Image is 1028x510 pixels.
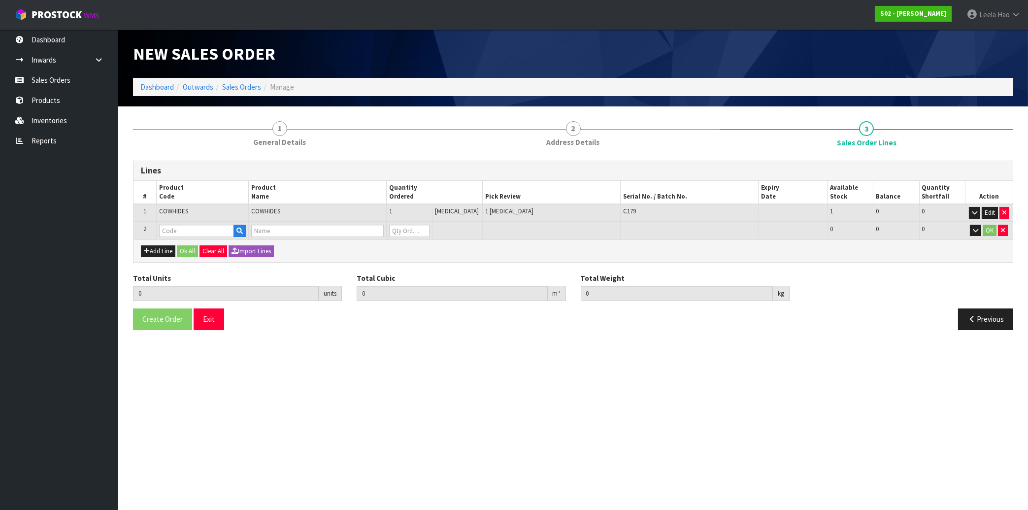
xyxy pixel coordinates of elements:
[183,82,213,92] a: Outwards
[581,273,625,283] label: Total Weight
[837,137,896,148] span: Sales Order Lines
[159,225,234,237] input: Code
[919,181,965,204] th: Quantity Shortfall
[773,286,790,302] div: kg
[357,286,547,301] input: Total Cubic
[319,286,342,302] div: units
[199,245,227,257] button: Clear All
[133,273,171,283] label: Total Units
[566,121,581,136] span: 2
[389,225,430,237] input: Qty Ordered
[143,207,146,215] span: 1
[958,308,1013,330] button: Previous
[229,245,274,257] button: Import Lines
[272,121,287,136] span: 1
[133,43,275,64] span: New Sales Order
[141,166,1005,175] h3: Lines
[979,10,996,19] span: Leela
[922,225,925,233] span: 0
[485,207,533,215] span: 1 [MEDICAL_DATA]
[386,181,482,204] th: Quantity Ordered
[142,314,183,324] span: Create Order
[357,273,395,283] label: Total Cubic
[141,245,175,257] button: Add Line
[248,181,386,204] th: Product Name
[157,181,249,204] th: Product Code
[758,181,827,204] th: Expiry Date
[159,207,188,215] span: COWHIDES
[140,82,174,92] a: Dashboard
[876,207,879,215] span: 0
[830,225,833,233] span: 0
[623,207,636,215] span: C179
[133,181,157,204] th: #
[222,82,261,92] a: Sales Orders
[133,286,319,301] input: Total Units
[133,308,192,330] button: Create Order
[621,181,759,204] th: Serial No. / Batch No.
[830,207,833,215] span: 1
[827,181,873,204] th: Available Stock
[997,10,1010,19] span: Hao
[143,225,146,233] span: 2
[251,225,384,237] input: Name
[177,245,198,257] button: Ok All
[194,308,224,330] button: Exit
[873,181,919,204] th: Balance
[253,137,306,147] span: General Details
[983,225,996,237] button: OK
[581,286,773,301] input: Total Weight
[483,181,621,204] th: Pick Review
[15,8,27,21] img: cube-alt.png
[435,207,479,215] span: [MEDICAL_DATA]
[876,225,879,233] span: 0
[84,11,99,20] small: WMS
[880,9,946,18] strong: S02 - [PERSON_NAME]
[389,207,392,215] span: 1
[270,82,294,92] span: Manage
[133,153,1013,338] span: Sales Order Lines
[32,8,82,21] span: ProStock
[251,207,280,215] span: COWHIDES
[548,286,566,302] div: m³
[547,137,600,147] span: Address Details
[859,121,874,136] span: 3
[965,181,1013,204] th: Action
[982,207,998,219] button: Edit
[922,207,925,215] span: 0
